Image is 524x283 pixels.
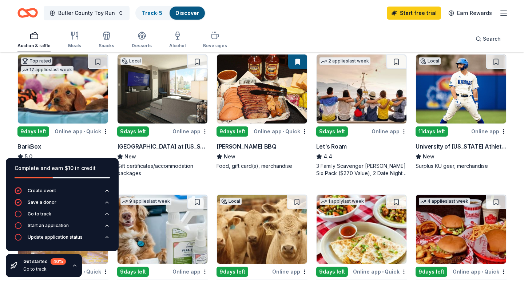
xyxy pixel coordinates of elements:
[423,152,434,161] span: New
[21,57,52,65] div: Top rated
[470,32,507,46] button: Search
[117,126,149,137] div: 9 days left
[217,195,307,264] img: Image for Central Valley Ag
[117,267,149,277] div: 9 days left
[317,195,407,264] img: Image for California Tortilla
[15,164,110,173] div: Complete and earn $10 in credit
[372,127,407,136] div: Online app
[319,57,370,65] div: 2 applies last week
[254,127,307,136] div: Online app Quick
[217,267,248,277] div: 9 days left
[316,162,407,177] div: 3 Family Scavenger [PERSON_NAME] Six Pack ($270 Value), 2 Date Night Scavenger [PERSON_NAME] Two ...
[419,198,470,205] div: 4 applies last week
[224,152,235,161] span: New
[17,28,51,52] button: Auction & raffle
[203,43,227,49] div: Beverages
[416,54,506,124] img: Image for University of Kansas Athletics
[15,199,110,210] button: Save a donor
[416,195,506,264] img: Image for Freddy's Frozen Custard & Steakburgers
[117,54,208,177] a: Image for Hollywood Casino at Kansas SpeedwayLocal9days leftOnline app[GEOGRAPHIC_DATA] at [US_ST...
[68,28,81,52] button: Meals
[283,129,284,134] span: •
[416,162,507,170] div: Surplus KU gear, merchandise
[416,142,507,151] div: University of [US_STATE] Athletics
[135,6,206,20] button: Track· 5Discover
[68,43,81,49] div: Meals
[316,267,348,277] div: 9 days left
[416,126,448,137] div: 11 days left
[44,6,130,20] button: Butler County Toy Run
[203,28,227,52] button: Beverages
[15,234,110,245] button: Update application status
[353,267,407,276] div: Online app Quick
[28,234,83,240] div: Update application status
[17,43,51,49] div: Auction & raffle
[387,7,441,20] a: Start free trial
[28,211,51,217] div: Go to track
[416,54,507,170] a: Image for University of Kansas AthleticsLocal11days leftOnline appUniversity of [US_STATE] Athlet...
[99,43,114,49] div: Snacks
[23,258,66,265] div: Get started
[15,187,110,199] button: Create event
[55,127,108,136] div: Online app Quick
[172,127,208,136] div: Online app
[382,269,384,275] span: •
[99,28,114,52] button: Snacks
[120,57,142,65] div: Local
[120,198,171,205] div: 9 applies last week
[175,10,199,16] a: Discover
[316,54,407,177] a: Image for Let's Roam2 applieslast week9days leftOnline appLet's Roam4.43 Family Scavenger [PERSON...
[142,10,162,16] a: Track· 5
[471,127,507,136] div: Online app
[416,267,447,277] div: 9 days left
[483,35,501,43] span: Search
[28,188,56,194] div: Create event
[272,267,307,276] div: Online app
[453,267,507,276] div: Online app Quick
[132,28,152,52] button: Desserts
[172,267,208,276] div: Online app
[482,269,483,275] span: •
[84,129,85,134] span: •
[51,258,66,265] div: 40 %
[444,7,496,20] a: Earn Rewards
[217,54,307,124] img: Image for Billy Sims BBQ
[217,142,276,151] div: [PERSON_NAME] BBQ
[117,162,208,177] div: Gift certificates/accommodation packages
[21,66,74,74] div: 17 applies last week
[317,54,407,124] img: Image for Let's Roam
[169,43,186,49] div: Alcohol
[220,198,242,205] div: Local
[169,28,186,52] button: Alcohol
[319,198,365,205] div: 1 apply last week
[23,266,66,272] div: Go to track
[316,126,348,137] div: 9 days left
[316,142,347,151] div: Let's Roam
[28,199,56,205] div: Save a donor
[323,152,332,161] span: 4.4
[15,222,110,234] button: Start an application
[419,57,441,65] div: Local
[118,54,208,124] img: Image for Hollywood Casino at Kansas Speedway
[118,195,208,264] img: Image for Wondercide
[28,223,69,229] div: Start an application
[15,210,110,222] button: Go to track
[18,54,108,124] img: Image for BarkBox
[217,162,307,170] div: Food, gift card(s), merchandise
[17,142,41,151] div: BarkBox
[132,43,152,49] div: Desserts
[217,54,307,170] a: Image for Billy Sims BBQ9days leftOnline app•Quick[PERSON_NAME] BBQNewFood, gift card(s), merchan...
[17,4,38,21] a: Home
[17,126,49,137] div: 9 days left
[17,54,108,170] a: Image for BarkBoxTop rated17 applieslast week9days leftOnline app•QuickBarkBox5.0Dog toy(s), dog ...
[124,152,136,161] span: New
[117,142,208,151] div: [GEOGRAPHIC_DATA] at [US_STATE][GEOGRAPHIC_DATA]
[58,9,115,17] span: Butler County Toy Run
[217,126,248,137] div: 9 days left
